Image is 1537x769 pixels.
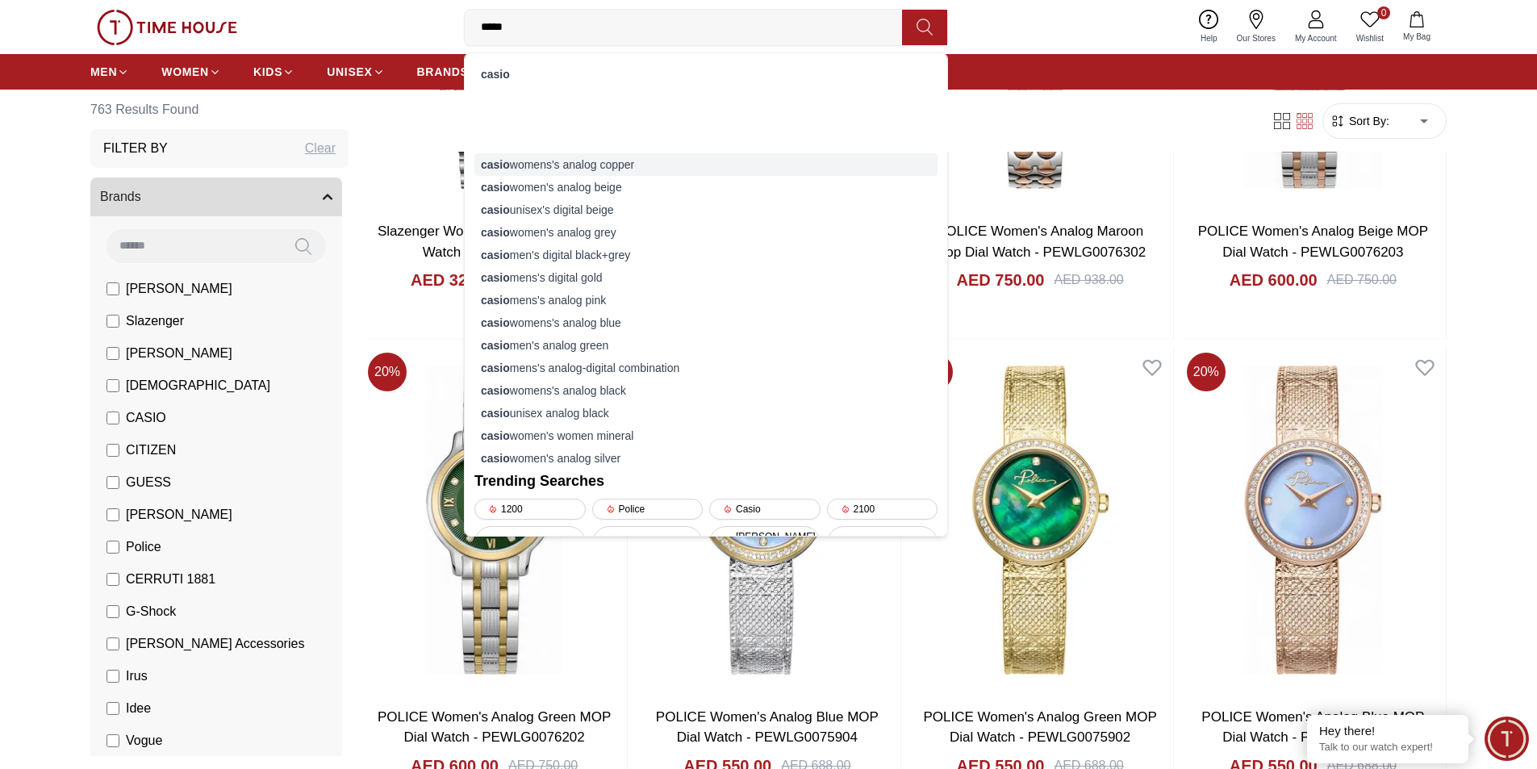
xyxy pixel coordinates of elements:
[1319,723,1456,739] div: Hey there!
[161,57,221,86] a: WOMEN
[481,384,510,397] strong: casio
[90,178,342,216] button: Brands
[417,57,469,86] a: BRANDS
[126,344,232,363] span: [PERSON_NAME]
[107,347,119,360] input: [PERSON_NAME]
[1227,6,1285,48] a: Our Stores
[107,379,119,392] input: [DEMOGRAPHIC_DATA]
[481,226,510,239] strong: casio
[474,526,586,560] div: Women
[1194,32,1224,44] span: Help
[327,64,372,80] span: UNISEX
[126,376,270,395] span: [DEMOGRAPHIC_DATA]
[1319,741,1456,754] p: Talk to our watch expert!
[908,346,1173,693] img: POLICE Women's Analog Green MOP Dial Watch - PEWLG0075902
[411,269,499,291] h4: AED 327.00
[656,709,879,746] a: POLICE Women's Analog Blue MOP Dial Watch - PEWLG0075904
[107,282,119,295] input: [PERSON_NAME]
[126,441,176,460] span: CITIZEN
[107,541,119,554] input: Police
[474,334,938,357] div: men's analog green
[97,10,237,45] img: ...
[481,452,510,465] strong: casio
[126,634,304,654] span: [PERSON_NAME] Accessories
[481,362,510,374] strong: casio
[107,670,119,683] input: Irus
[474,311,938,334] div: womens's analog blue
[107,573,119,586] input: CERRUTI 1881
[1198,224,1428,260] a: POLICE Women's Analog Beige MOP Dial Watch - PEWLG0076203
[481,271,510,284] strong: casio
[474,266,938,289] div: mens's digital gold
[107,637,119,650] input: [PERSON_NAME] Accessories
[474,153,938,176] div: womens's analog copper
[474,499,586,520] div: 1200
[361,346,627,693] a: POLICE Women's Analog Green MOP Dial Watch - PEWLG0076202
[126,699,151,718] span: Idee
[709,499,821,520] div: Casio
[378,224,611,260] a: Slazenger Women's Analog Silver Dial Watch - SL.9.2463.3.04
[481,316,510,329] strong: casio
[592,526,704,560] div: [PERSON_NAME]
[1346,113,1389,129] span: Sort By:
[924,709,1157,746] a: POLICE Women's Analog Green MOP Dial Watch - PEWLG0075902
[90,64,117,80] span: MEN
[107,444,119,457] input: CITIZEN
[1191,6,1227,48] a: Help
[1327,270,1397,290] div: AED 750.00
[100,187,141,207] span: Brands
[1180,346,1446,693] img: POLICE Women's Analog Blue MOP Dial Watch - PEWLG0075901
[481,339,510,352] strong: casio
[481,68,510,81] strong: casio
[481,249,510,261] strong: casio
[827,499,938,520] div: 2100
[126,505,232,525] span: [PERSON_NAME]
[126,602,176,621] span: G-Shock
[1288,32,1343,44] span: My Account
[474,289,938,311] div: mens's analog pink
[107,605,119,618] input: G-Shock
[1350,32,1390,44] span: Wishlist
[305,139,336,158] div: Clear
[481,429,510,442] strong: casio
[481,181,510,194] strong: casio
[827,526,938,560] div: Watch
[417,64,469,80] span: BRANDS
[253,57,294,86] a: KIDS
[107,315,119,328] input: Slazenger
[1485,717,1529,761] div: Chat Widget
[1230,269,1318,291] h4: AED 600.00
[481,407,510,420] strong: casio
[103,139,168,158] h3: Filter By
[107,508,119,521] input: [PERSON_NAME]
[1201,709,1424,746] a: POLICE Women's Analog Blue MOP Dial Watch - PEWLG0075901
[126,408,166,428] span: CASIO
[934,224,1146,260] a: POLICE Women's Analog Maroon Mop Dial Watch - PEWLG0076302
[107,702,119,715] input: Idee
[90,90,349,129] h6: 763 Results Found
[474,470,938,492] h2: Trending Searches
[474,424,938,447] div: women's women mineral
[481,294,510,307] strong: casio
[107,412,119,424] input: CASIO
[474,244,938,266] div: men's digital black+grey
[474,357,938,379] div: mens's analog-digital combination
[126,570,215,589] span: CERRUTI 1881
[474,86,938,108] div: cabin_bag
[126,311,184,331] span: Slazenger
[126,537,161,557] span: Police
[1054,270,1123,290] div: AED 938.00
[126,279,232,299] span: [PERSON_NAME]
[1187,353,1226,391] span: 20 %
[90,57,129,86] a: MEN
[327,57,384,86] a: UNISEX
[378,709,611,746] a: POLICE Women's Analog Green MOP Dial Watch - PEWLG0076202
[481,158,510,171] strong: casio
[957,269,1045,291] h4: AED 750.00
[126,667,148,686] span: Irus
[592,499,704,520] div: Police
[474,221,938,244] div: women's analog grey
[1330,113,1389,129] button: Sort By:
